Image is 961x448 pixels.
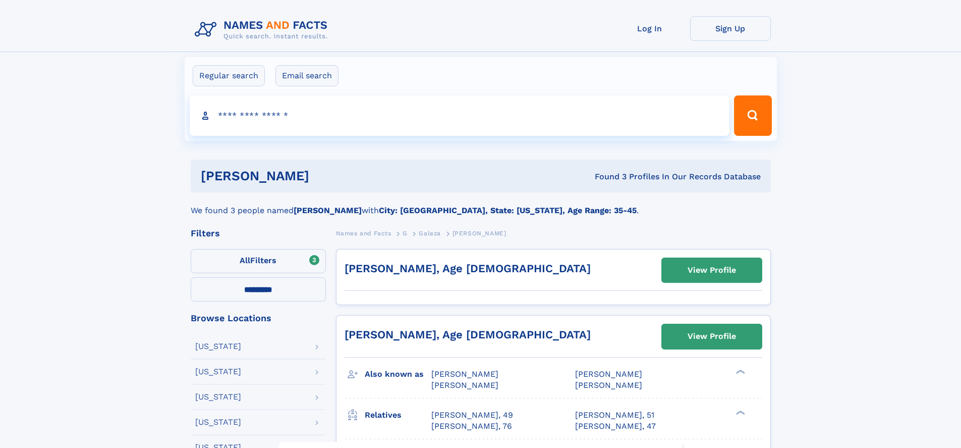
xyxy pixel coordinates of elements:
[195,342,241,351] div: [US_STATE]
[452,171,761,182] div: Found 3 Profiles In Our Records Database
[195,418,241,426] div: [US_STATE]
[275,65,338,86] label: Email search
[240,256,250,265] span: All
[431,369,498,379] span: [PERSON_NAME]
[609,16,690,41] a: Log In
[336,227,391,239] a: Names and Facts
[365,366,431,383] h3: Also known as
[431,421,512,432] a: [PERSON_NAME], 76
[201,170,452,182] h1: [PERSON_NAME]
[733,368,746,375] div: ❯
[191,16,336,43] img: Logo Names and Facts
[662,324,762,349] a: View Profile
[294,206,362,215] b: [PERSON_NAME]
[403,227,408,239] a: G
[191,314,326,323] div: Browse Locations
[195,393,241,401] div: [US_STATE]
[733,409,746,416] div: ❯
[191,192,771,217] div: We found 3 people named with .
[734,95,771,136] button: Search Button
[662,258,762,282] a: View Profile
[453,230,506,237] span: [PERSON_NAME]
[345,328,591,341] a: [PERSON_NAME], Age [DEMOGRAPHIC_DATA]
[690,16,771,41] a: Sign Up
[419,227,441,239] a: Galeza
[575,410,654,421] a: [PERSON_NAME], 51
[403,230,408,237] span: G
[688,259,736,282] div: View Profile
[365,407,431,424] h3: Relatives
[431,380,498,390] span: [PERSON_NAME]
[688,325,736,348] div: View Profile
[379,206,637,215] b: City: [GEOGRAPHIC_DATA], State: [US_STATE], Age Range: 35-45
[190,95,730,136] input: search input
[191,249,326,273] label: Filters
[195,368,241,376] div: [US_STATE]
[575,421,656,432] a: [PERSON_NAME], 47
[193,65,265,86] label: Regular search
[419,230,441,237] span: Galeza
[431,410,513,421] a: [PERSON_NAME], 49
[191,229,326,238] div: Filters
[345,262,591,275] a: [PERSON_NAME], Age [DEMOGRAPHIC_DATA]
[575,369,642,379] span: [PERSON_NAME]
[575,380,642,390] span: [PERSON_NAME]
